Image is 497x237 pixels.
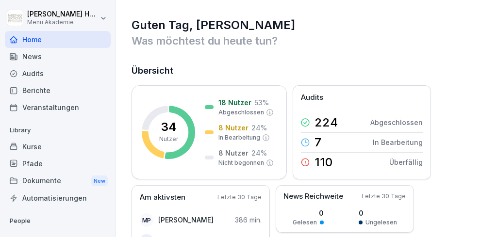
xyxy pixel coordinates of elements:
p: 24 % [251,123,267,133]
p: Abgeschlossen [218,108,264,117]
h2: Übersicht [132,64,482,78]
p: Letzte 30 Tage [362,192,406,201]
p: Nutzer [159,135,178,143]
p: 8 Nutzer [218,123,248,133]
p: [PERSON_NAME] Hemmen [27,10,98,18]
p: In Bearbeitung [218,133,260,142]
div: Dokumente [5,172,111,190]
a: Automatisierungen [5,190,111,206]
p: Am aktivsten [140,192,185,203]
p: 110 [315,157,332,168]
h1: Guten Tag, [PERSON_NAME] [132,17,482,33]
p: Was möchtest du heute tun? [132,33,482,48]
p: 24 % [251,148,267,158]
p: 34 [161,121,176,133]
div: New [91,175,108,187]
p: Gelesen [293,218,317,227]
a: Veranstaltungen [5,99,111,116]
p: 7 [315,137,321,148]
p: Audits [301,92,323,103]
a: DokumenteNew [5,172,111,190]
p: Library [5,123,111,138]
p: 53 % [254,97,269,108]
p: Abgeschlossen [370,117,423,127]
p: Ungelesen [365,218,397,227]
p: Menü Akademie [27,19,98,26]
p: People [5,213,111,229]
p: 8 Nutzer [218,148,248,158]
p: Überfällig [389,157,423,167]
p: 386 min. [235,215,262,225]
a: Kurse [5,138,111,155]
a: Berichte [5,82,111,99]
p: 18 Nutzer [218,97,251,108]
a: Audits [5,65,111,82]
p: News Reichweite [283,191,343,202]
p: Nicht begonnen [218,158,264,167]
p: 0 [293,208,324,218]
a: News [5,48,111,65]
div: MP [140,213,153,227]
a: Pfade [5,155,111,172]
p: [PERSON_NAME] [158,215,214,225]
p: In Bearbeitung [373,137,423,147]
p: 224 [315,117,338,128]
a: Home [5,31,111,48]
p: Letzte 30 Tage [217,193,262,202]
p: 0 [359,208,397,218]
